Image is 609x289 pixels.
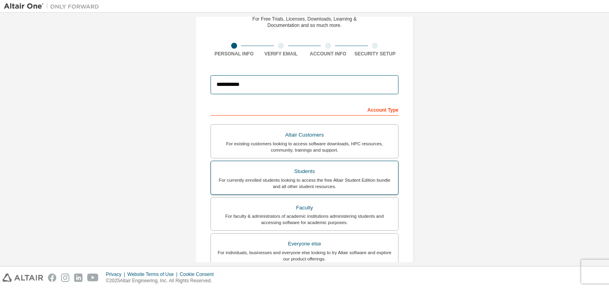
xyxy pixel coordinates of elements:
div: Cookie Consent [180,271,218,278]
div: Privacy [106,271,127,278]
div: For currently enrolled students looking to access the free Altair Student Edition bundle and all ... [216,177,393,190]
div: Verify Email [258,51,305,57]
div: Everyone else [216,238,393,249]
div: For faculty & administrators of academic institutions administering students and accessing softwa... [216,213,393,226]
img: linkedin.svg [74,274,82,282]
div: Account Info [304,51,352,57]
div: Students [216,166,393,177]
p: © 2025 Altair Engineering, Inc. All Rights Reserved. [106,278,218,284]
img: Altair One [4,2,103,10]
div: Account Type [211,103,398,116]
img: youtube.svg [87,274,99,282]
div: Personal Info [211,51,258,57]
div: Altair Customers [216,129,393,141]
div: For existing customers looking to access software downloads, HPC resources, community, trainings ... [216,141,393,153]
img: instagram.svg [61,274,69,282]
div: For Free Trials, Licenses, Downloads, Learning & Documentation and so much more. [253,16,357,29]
div: Faculty [216,202,393,213]
div: Security Setup [352,51,399,57]
div: For individuals, businesses and everyone else looking to try Altair software and explore our prod... [216,249,393,262]
img: facebook.svg [48,274,56,282]
div: Website Terms of Use [127,271,180,278]
img: altair_logo.svg [2,274,43,282]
